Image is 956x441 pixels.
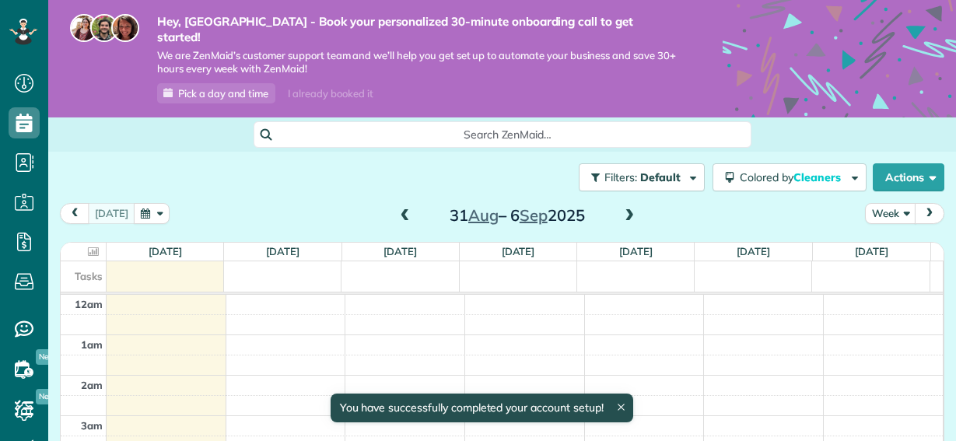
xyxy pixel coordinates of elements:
[383,245,417,257] a: [DATE]
[157,49,676,75] span: We are ZenMaid’s customer support team and we’ll help you get set up to automate your business an...
[571,163,705,191] a: Filters: Default
[865,203,916,224] button: Week
[619,245,653,257] a: [DATE]
[81,338,103,351] span: 1am
[330,394,632,422] div: You have successfully completed your account setup!
[737,245,770,257] a: [DATE]
[468,205,499,225] span: Aug
[149,245,182,257] a: [DATE]
[36,349,58,365] span: New
[88,203,135,224] button: [DATE]
[60,203,89,224] button: prev
[157,14,676,44] strong: Hey, [GEOGRAPHIC_DATA] - Book your personalized 30-minute onboarding call to get started!
[266,245,299,257] a: [DATE]
[520,205,548,225] span: Sep
[36,389,58,404] span: New
[579,163,705,191] button: Filters: Default
[873,163,944,191] button: Actions
[915,203,944,224] button: next
[793,170,843,184] span: Cleaners
[855,245,888,257] a: [DATE]
[81,419,103,432] span: 3am
[502,245,535,257] a: [DATE]
[111,14,139,42] img: michelle-19f622bdf1676172e81f8f8fba1fb50e276960ebfe0243fe18214015130c80e4.jpg
[81,379,103,391] span: 2am
[713,163,867,191] button: Colored byCleaners
[75,270,103,282] span: Tasks
[75,298,103,310] span: 12am
[70,14,98,42] img: maria-72a9807cf96188c08ef61303f053569d2e2a8a1cde33d635c8a3ac13582a053d.jpg
[157,83,275,103] a: Pick a day and time
[640,170,681,184] span: Default
[90,14,118,42] img: jorge-587dff0eeaa6aab1f244e6dc62b8924c3b6ad411094392a53c71c6c4a576187d.jpg
[604,170,637,184] span: Filters:
[740,170,846,184] span: Colored by
[278,84,382,103] div: I already booked it
[178,87,268,100] span: Pick a day and time
[420,207,615,224] h2: 31 – 6 2025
